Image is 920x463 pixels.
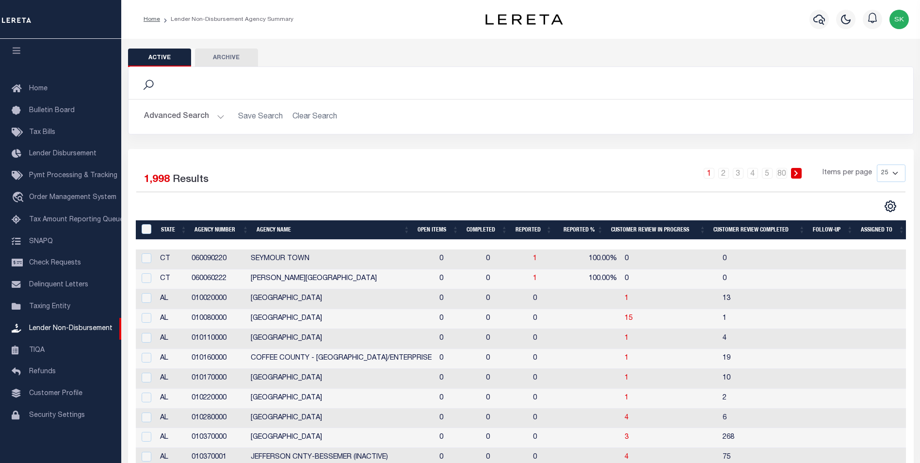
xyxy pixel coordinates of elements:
[512,220,556,240] th: Reported: activate to sort column ascending
[436,409,482,429] td: 0
[482,349,529,369] td: 0
[247,329,436,349] td: [GEOGRAPHIC_DATA]
[762,168,773,179] a: 5
[247,349,436,369] td: COFFEE COUNTY - [GEOGRAPHIC_DATA]/ENTERPRISE
[719,428,813,448] td: 268
[625,335,629,342] a: 1
[529,428,572,448] td: 0
[247,269,436,289] td: [PERSON_NAME][GEOGRAPHIC_DATA]
[529,349,572,369] td: 0
[710,220,809,240] th: Customer Review Completed: activate to sort column ascending
[621,249,719,269] td: 0
[156,269,188,289] td: CT
[156,309,188,329] td: AL
[529,289,572,309] td: 0
[482,329,529,349] td: 0
[156,428,188,448] td: AL
[29,325,113,332] span: Lender Non-Disbursement
[29,216,124,223] span: Tax Amount Reporting Queue
[529,329,572,349] td: 0
[188,428,247,448] td: 010370000
[191,220,253,240] th: Agency Number: activate to sort column ascending
[529,409,572,429] td: 0
[529,309,572,329] td: 0
[144,107,225,126] button: Advanced Search
[136,220,158,240] th: MBACode
[29,238,53,245] span: SNAPQ
[625,295,629,302] a: 1
[823,168,872,179] span: Items per page
[188,309,247,329] td: 010080000
[247,289,436,309] td: [GEOGRAPHIC_DATA]
[29,412,85,419] span: Security Settings
[719,329,813,349] td: 4
[29,347,45,353] span: TIQA
[247,249,436,269] td: SEYMOUR TOWN
[625,454,629,461] a: 4
[188,349,247,369] td: 010160000
[621,269,719,289] td: 0
[188,329,247,349] td: 010110000
[482,249,529,269] td: 0
[625,355,629,362] a: 1
[188,409,247,429] td: 010280000
[12,192,27,204] i: travel_explore
[247,309,436,329] td: [GEOGRAPHIC_DATA]
[719,349,813,369] td: 19
[529,389,572,409] td: 0
[747,168,758,179] a: 4
[414,220,463,240] th: Open Items: activate to sort column ascending
[436,269,482,289] td: 0
[625,414,629,421] a: 4
[247,389,436,409] td: [GEOGRAPHIC_DATA]
[144,17,160,22] a: Home
[889,10,909,29] img: svg+xml;base64,PHN2ZyB4bWxucz0iaHR0cDovL3d3dy53My5vcmcvMjAwMC9zdmciIHBvaW50ZXItZXZlbnRzPSJub25lIi...
[776,168,787,179] a: 80
[144,175,170,185] span: 1,998
[29,260,81,266] span: Check Requests
[156,409,188,429] td: AL
[718,168,729,179] a: 2
[156,289,188,309] td: AL
[485,14,563,25] img: logo-dark.svg
[436,309,482,329] td: 0
[156,369,188,389] td: AL
[482,269,529,289] td: 0
[529,369,572,389] td: 0
[733,168,743,179] a: 3
[719,389,813,409] td: 2
[188,289,247,309] td: 010020000
[188,389,247,409] td: 010220000
[188,249,247,269] td: 060090220
[809,220,857,240] th: Follow-up: activate to sort column ascending
[29,281,88,288] span: Delinquent Letters
[625,434,629,441] a: 3
[160,15,293,24] li: Lender Non-Disbursement Agency Summary
[625,315,632,322] a: 15
[436,369,482,389] td: 0
[436,349,482,369] td: 0
[857,220,908,240] th: Assigned To: activate to sort column ascending
[482,289,529,309] td: 0
[128,49,191,67] button: Active
[29,390,82,397] span: Customer Profile
[625,375,629,381] a: 1
[533,275,537,282] a: 1
[533,255,537,262] span: 1
[436,428,482,448] td: 0
[188,369,247,389] td: 010170000
[156,349,188,369] td: AL
[29,194,116,201] span: Order Management System
[29,150,97,157] span: Lender Disbursement
[572,269,621,289] td: 100.00%
[436,389,482,409] td: 0
[625,395,629,401] span: 1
